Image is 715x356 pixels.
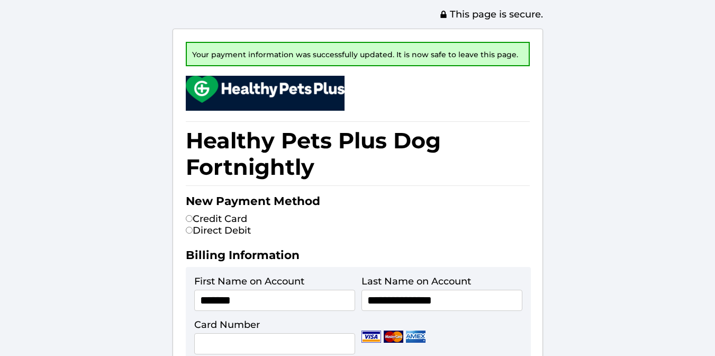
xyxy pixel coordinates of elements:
img: Mastercard [384,331,403,343]
img: Visa [361,331,381,343]
span: Your payment information was successfully updated. It is now safe to leave this page. [192,50,518,59]
span: This page is secure. [439,8,543,20]
label: Last Name on Account [361,275,471,287]
h2: New Payment Method [186,194,530,213]
img: Amex [406,331,426,343]
label: Direct Debit [186,225,251,236]
input: Credit Card [186,215,193,222]
img: small.png [186,76,345,103]
label: Credit Card [186,213,247,225]
h2: Billing Information [186,248,530,267]
input: Direct Debit [186,227,193,234]
label: Card Number [194,319,260,331]
h1: Healthy Pets Plus Dog Fortnightly [186,121,530,186]
label: First Name on Account [194,275,304,287]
